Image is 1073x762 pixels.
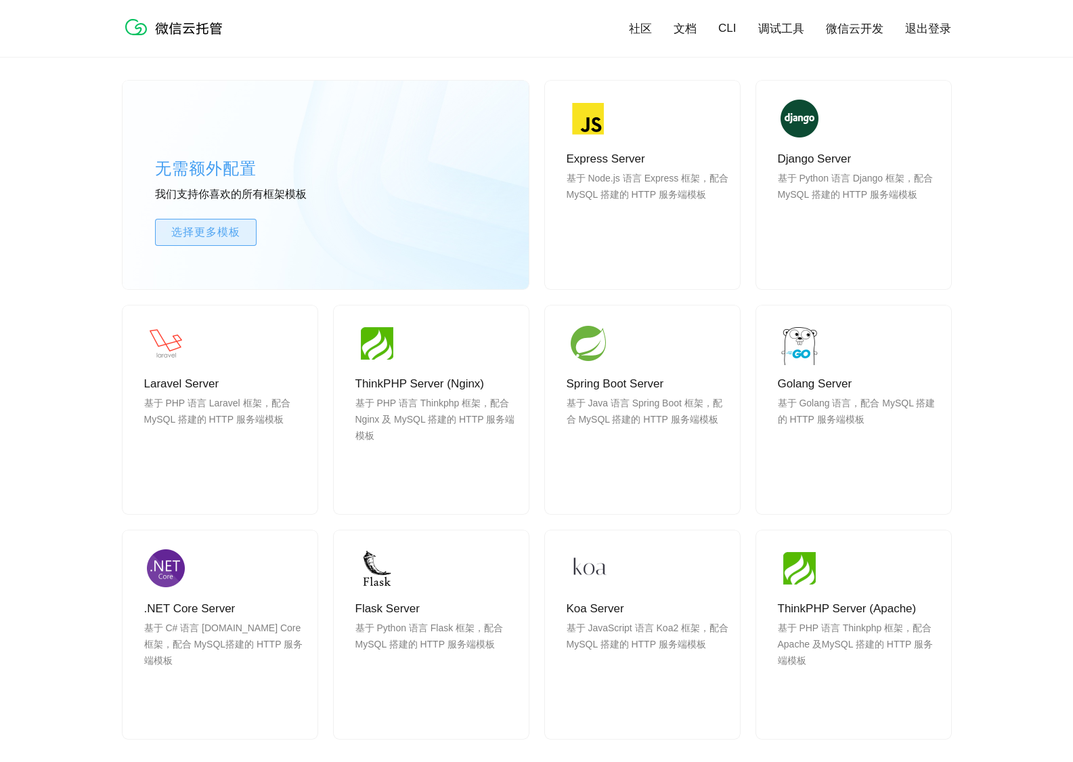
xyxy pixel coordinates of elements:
a: 调试工具 [758,21,804,37]
p: 无需额外配置 [155,155,358,182]
p: 基于 PHP 语言 Laravel 框架，配合 MySQL 搭建的 HTTP 服务端模板 [144,395,307,460]
p: 基于 PHP 语言 Thinkphp 框架，配合 Apache 及MySQL 搭建的 HTTP 服务端模板 [778,620,940,685]
a: 文档 [674,21,697,37]
p: .NET Core Server [144,601,307,617]
a: 社区 [629,21,652,37]
p: 基于 C# 语言 [DOMAIN_NAME] Core 框架，配合 MySQL搭建的 HTTP 服务端模板 [144,620,307,685]
p: Flask Server [355,601,518,617]
p: 我们支持你喜欢的所有框架模板 [155,188,358,203]
p: 基于 Golang 语言，配合 MySQL 搭建的 HTTP 服务端模板 [778,395,940,460]
p: 基于 Java 语言 Spring Boot 框架，配合 MySQL 搭建的 HTTP 服务端模板 [567,395,729,460]
a: CLI [718,22,736,35]
img: 微信云托管 [123,14,231,41]
p: Golang Server [778,376,940,392]
p: 基于 JavaScript 语言 Koa2 框架，配合 MySQL 搭建的 HTTP 服务端模板 [567,620,729,685]
p: Express Server [567,151,729,167]
a: 微信云开发 [826,21,883,37]
a: 退出登录 [905,21,951,37]
p: 基于 Python 语言 Django 框架，配合 MySQL 搭建的 HTTP 服务端模板 [778,170,940,235]
p: ThinkPHP Server (Apache) [778,601,940,617]
p: ThinkPHP Server (Nginx) [355,376,518,392]
p: 基于 Node.js 语言 Express 框架，配合 MySQL 搭建的 HTTP 服务端模板 [567,170,729,235]
p: Laravel Server [144,376,307,392]
p: Koa Server [567,601,729,617]
p: Spring Boot Server [567,376,729,392]
p: Django Server [778,151,940,167]
p: 基于 Python 语言 Flask 框架，配合 MySQL 搭建的 HTTP 服务端模板 [355,620,518,685]
span: 选择更多模板 [156,224,256,240]
a: 微信云托管 [123,31,231,43]
p: 基于 PHP 语言 Thinkphp 框架，配合 Nginx 及 MySQL 搭建的 HTTP 服务端模板 [355,395,518,460]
